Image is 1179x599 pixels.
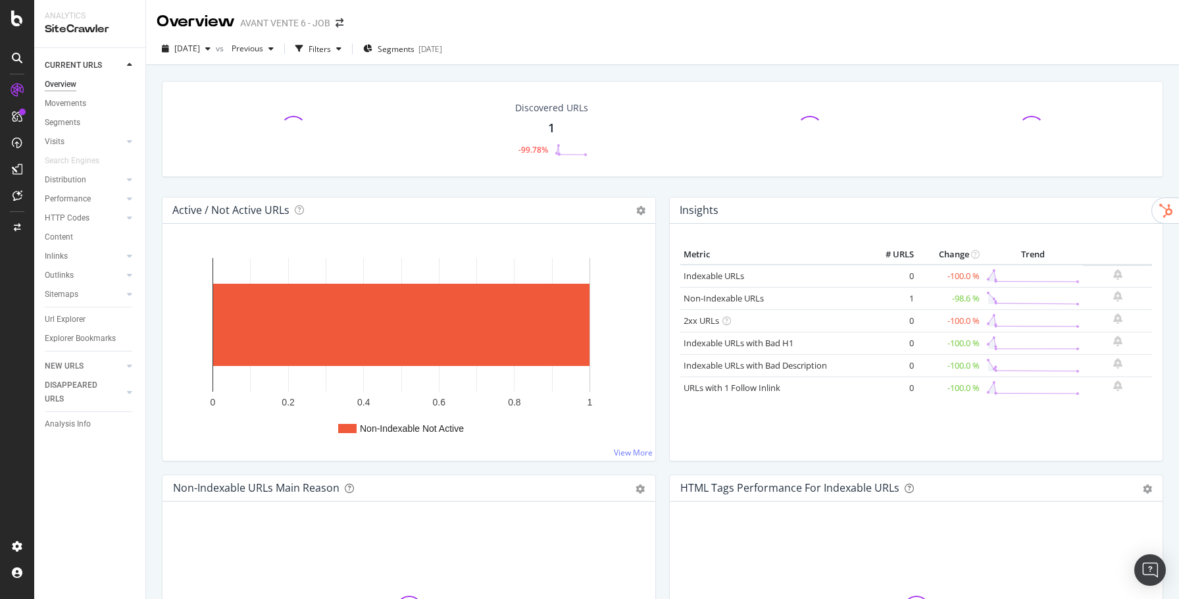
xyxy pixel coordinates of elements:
[45,359,84,373] div: NEW URLS
[45,211,123,225] a: HTTP Codes
[226,38,279,59] button: Previous
[917,309,983,332] td: -100.0 %
[45,78,76,91] div: Overview
[548,120,555,137] div: 1
[1113,358,1122,369] div: bell-plus
[45,154,113,168] a: Search Engines
[45,135,64,149] div: Visits
[173,245,645,450] svg: A chart.
[917,245,983,265] th: Change
[45,97,86,111] div: Movements
[309,43,331,55] div: Filters
[45,78,136,91] a: Overview
[45,417,136,431] a: Analysis Info
[45,116,136,130] a: Segments
[45,332,136,346] a: Explorer Bookmarks
[45,173,86,187] div: Distribution
[45,249,123,263] a: Inlinks
[358,38,447,59] button: Segments[DATE]
[173,481,339,494] div: Non-Indexable URLs Main Reason
[240,16,330,30] div: AVANT VENTE 6 - JOB
[45,97,136,111] a: Movements
[1113,291,1122,301] div: bell-plus
[865,265,917,288] td: 0
[336,18,343,28] div: arrow-right-arrow-left
[357,397,370,407] text: 0.4
[45,211,89,225] div: HTTP Codes
[1113,380,1122,391] div: bell-plus
[45,313,136,326] a: Url Explorer
[917,332,983,354] td: -100.0 %
[45,192,123,206] a: Performance
[614,447,653,458] a: View More
[1143,484,1152,494] div: gear
[636,484,645,494] div: gear
[45,378,123,406] a: DISAPPEARED URLS
[865,309,917,332] td: 0
[636,206,645,215] i: Options
[282,397,295,407] text: 0.2
[45,269,74,282] div: Outlinks
[45,378,111,406] div: DISAPPEARED URLS
[45,154,99,168] div: Search Engines
[684,359,827,371] a: Indexable URLs with Bad Description
[45,288,78,301] div: Sitemaps
[45,230,73,244] div: Content
[508,397,521,407] text: 0.8
[1113,336,1122,346] div: bell-plus
[45,313,86,326] div: Url Explorer
[917,287,983,309] td: -98.6 %
[157,38,216,59] button: [DATE]
[1113,269,1122,280] div: bell-plus
[1113,313,1122,324] div: bell-plus
[45,230,136,244] a: Content
[360,423,464,434] text: Non-Indexable Not Active
[211,397,216,407] text: 0
[684,270,744,282] a: Indexable URLs
[684,382,780,394] a: URLs with 1 Follow Inlink
[378,43,414,55] span: Segments
[1134,554,1166,586] div: Open Intercom Messenger
[45,59,123,72] a: CURRENT URLS
[865,354,917,377] td: 0
[45,359,123,373] a: NEW URLS
[45,173,123,187] a: Distribution
[983,245,1083,265] th: Trend
[45,288,123,301] a: Sitemaps
[226,43,263,54] span: Previous
[45,332,116,346] div: Explorer Bookmarks
[680,201,718,219] h4: Insights
[684,337,793,349] a: Indexable URLs with Bad H1
[157,11,235,33] div: Overview
[45,116,80,130] div: Segments
[917,377,983,399] td: -100.0 %
[45,269,123,282] a: Outlinks
[518,144,548,155] div: -99.78%
[865,287,917,309] td: 1
[588,397,593,407] text: 1
[290,38,347,59] button: Filters
[45,59,102,72] div: CURRENT URLS
[45,417,91,431] div: Analysis Info
[433,397,446,407] text: 0.6
[45,135,123,149] a: Visits
[45,11,135,22] div: Analytics
[684,315,719,326] a: 2xx URLs
[174,43,200,54] span: 2025 Sep. 3rd
[917,354,983,377] td: -100.0 %
[680,481,899,494] div: HTML Tags Performance for Indexable URLs
[865,377,917,399] td: 0
[684,292,764,304] a: Non-Indexable URLs
[418,43,442,55] div: [DATE]
[172,201,289,219] h4: Active / Not Active URLs
[680,245,865,265] th: Metric
[45,249,68,263] div: Inlinks
[865,245,917,265] th: # URLS
[917,265,983,288] td: -100.0 %
[515,101,588,115] div: Discovered URLs
[865,332,917,354] td: 0
[45,192,91,206] div: Performance
[216,43,226,54] span: vs
[45,22,135,37] div: SiteCrawler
